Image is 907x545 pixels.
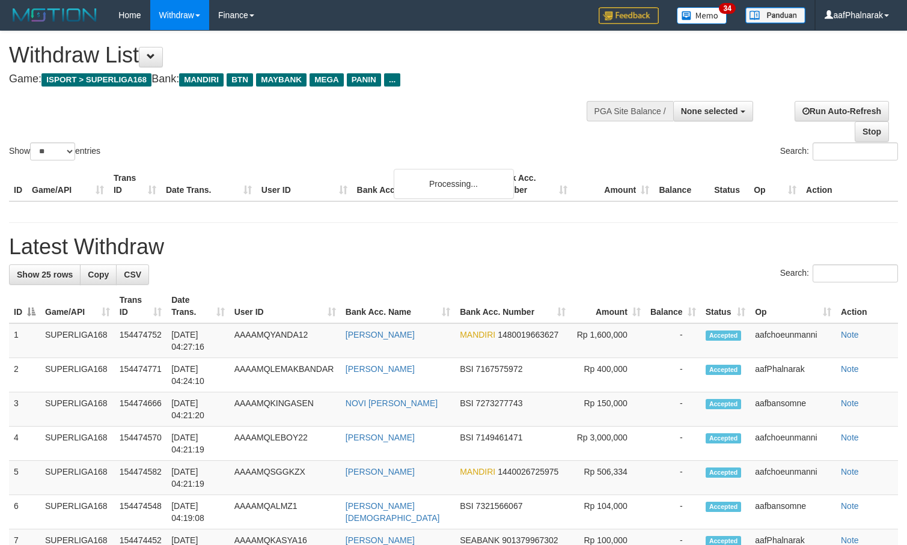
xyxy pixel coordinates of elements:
[855,121,889,142] a: Stop
[384,73,400,87] span: ...
[476,398,523,408] span: Copy 7273277743 to clipboard
[9,235,898,259] h1: Latest Withdraw
[745,7,805,23] img: panduan.png
[709,167,749,201] th: Status
[706,502,742,512] span: Accepted
[115,392,166,427] td: 154474666
[346,467,415,476] a: [PERSON_NAME]
[230,392,341,427] td: AAAAMQKINGASEN
[230,461,341,495] td: AAAAMQSGGKZX
[9,142,100,160] label: Show entries
[646,495,701,529] td: -
[161,167,257,201] th: Date Trans.
[80,264,117,285] a: Copy
[346,330,415,339] a: [PERSON_NAME]
[750,427,836,461] td: aafchoeunmanni
[116,264,149,285] a: CSV
[570,427,646,461] td: Rp 3,000,000
[347,73,381,87] span: PANIN
[17,270,73,279] span: Show 25 rows
[654,167,709,201] th: Balance
[706,365,742,375] span: Accepted
[841,364,859,374] a: Note
[795,101,889,121] a: Run Auto-Refresh
[40,461,115,495] td: SUPERLIGA168
[460,433,474,442] span: BSI
[115,427,166,461] td: 154474570
[570,289,646,323] th: Amount: activate to sort column ascending
[40,392,115,427] td: SUPERLIGA168
[115,323,166,358] td: 154474752
[706,467,742,478] span: Accepted
[460,398,474,408] span: BSI
[310,73,344,87] span: MEGA
[9,167,27,201] th: ID
[570,323,646,358] td: Rp 1,600,000
[40,427,115,461] td: SUPERLIGA168
[841,535,859,545] a: Note
[801,167,898,201] th: Action
[115,495,166,529] td: 154474548
[40,495,115,529] td: SUPERLIGA168
[9,427,40,461] td: 4
[179,73,224,87] span: MANDIRI
[455,289,570,323] th: Bank Acc. Number: activate to sort column ascending
[813,142,898,160] input: Search:
[230,358,341,392] td: AAAAMQLEMAKBANDAR
[490,167,572,201] th: Bank Acc. Number
[706,330,742,341] span: Accepted
[9,323,40,358] td: 1
[9,6,100,24] img: MOTION_logo.png
[841,501,859,511] a: Note
[256,73,307,87] span: MAYBANK
[352,167,491,201] th: Bank Acc. Name
[40,323,115,358] td: SUPERLIGA168
[460,467,495,476] span: MANDIRI
[750,495,836,529] td: aafbansomne
[646,289,701,323] th: Balance: activate to sort column ascending
[166,495,229,529] td: [DATE] 04:19:08
[346,433,415,442] a: [PERSON_NAME]
[719,3,735,14] span: 34
[166,289,229,323] th: Date Trans.: activate to sort column ascending
[750,289,836,323] th: Op: activate to sort column ascending
[230,427,341,461] td: AAAAMQLEBOY22
[460,501,474,511] span: BSI
[115,461,166,495] td: 154474582
[124,270,141,279] span: CSV
[646,358,701,392] td: -
[346,535,415,545] a: [PERSON_NAME]
[9,461,40,495] td: 5
[27,167,109,201] th: Game/API
[9,289,40,323] th: ID: activate to sort column descending
[646,392,701,427] td: -
[502,535,558,545] span: Copy 901379967302 to clipboard
[41,73,151,87] span: ISPORT > SUPERLIGA168
[460,330,495,339] span: MANDIRI
[813,264,898,282] input: Search:
[166,427,229,461] td: [DATE] 04:21:19
[570,392,646,427] td: Rp 150,000
[9,264,81,285] a: Show 25 rows
[498,330,558,339] span: Copy 1480019663627 to clipboard
[346,364,415,374] a: [PERSON_NAME]
[780,142,898,160] label: Search:
[673,101,753,121] button: None selected
[750,323,836,358] td: aafchoeunmanni
[587,101,673,121] div: PGA Site Balance /
[750,392,836,427] td: aafbansomne
[706,399,742,409] span: Accepted
[9,392,40,427] td: 3
[230,495,341,529] td: AAAAMQALMZ1
[115,358,166,392] td: 154474771
[836,289,898,323] th: Action
[476,433,523,442] span: Copy 7149461471 to clipboard
[346,501,440,523] a: [PERSON_NAME][DEMOGRAPHIC_DATA]
[166,323,229,358] td: [DATE] 04:27:16
[646,427,701,461] td: -
[498,467,558,476] span: Copy 1440026725975 to clipboard
[9,73,593,85] h4: Game: Bank:
[166,358,229,392] td: [DATE] 04:24:10
[109,167,161,201] th: Trans ID
[677,7,727,24] img: Button%20Memo.svg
